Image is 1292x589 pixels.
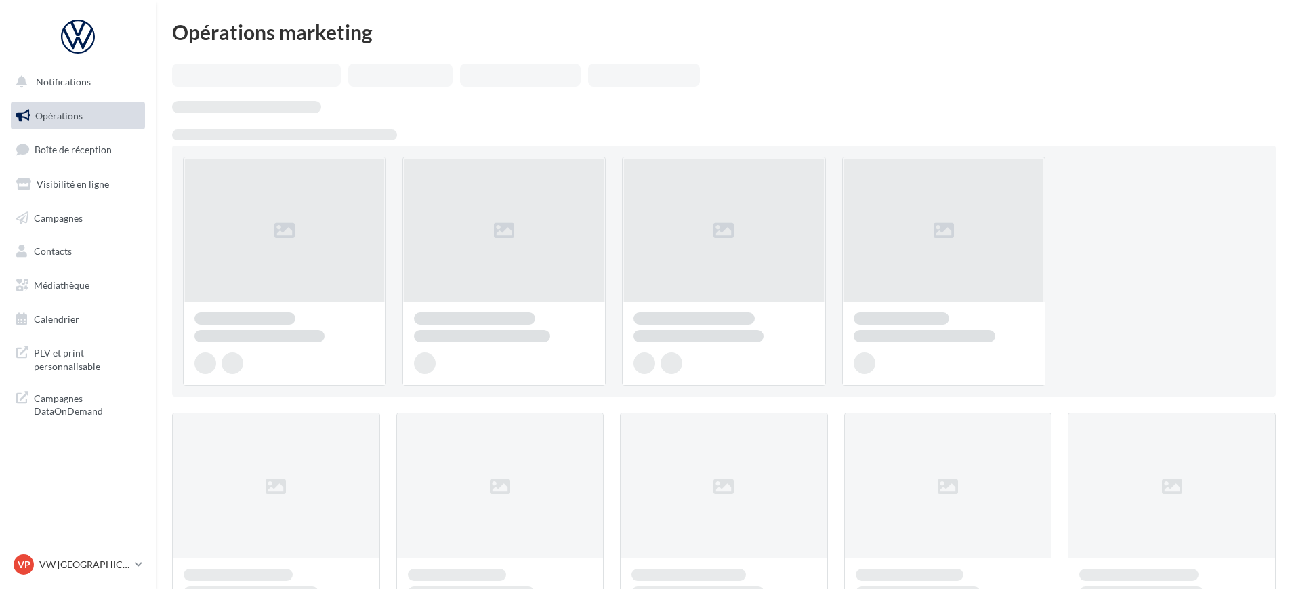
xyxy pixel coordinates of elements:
[35,110,83,121] span: Opérations
[8,170,148,199] a: Visibilité en ligne
[34,279,89,291] span: Médiathèque
[36,76,91,87] span: Notifications
[8,102,148,130] a: Opérations
[11,552,145,577] a: VP VW [GEOGRAPHIC_DATA] 13
[37,178,109,190] span: Visibilité en ligne
[8,237,148,266] a: Contacts
[8,305,148,333] a: Calendrier
[39,558,129,571] p: VW [GEOGRAPHIC_DATA] 13
[34,211,83,223] span: Campagnes
[8,271,148,300] a: Médiathèque
[8,135,148,164] a: Boîte de réception
[8,384,148,424] a: Campagnes DataOnDemand
[8,338,148,378] a: PLV et print personnalisable
[18,558,30,571] span: VP
[8,68,142,96] button: Notifications
[35,144,112,155] span: Boîte de réception
[34,344,140,373] span: PLV et print personnalisable
[34,245,72,257] span: Contacts
[34,313,79,325] span: Calendrier
[172,22,1276,42] div: Opérations marketing
[34,389,140,418] span: Campagnes DataOnDemand
[8,204,148,232] a: Campagnes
